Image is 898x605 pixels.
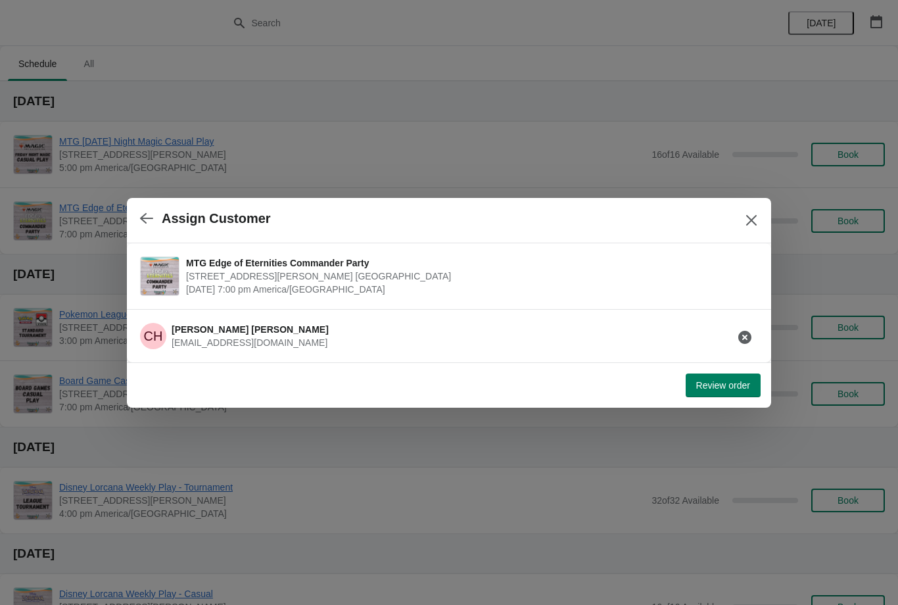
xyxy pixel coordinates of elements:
[740,208,763,232] button: Close
[186,270,751,283] span: [STREET_ADDRESS][PERSON_NAME] [GEOGRAPHIC_DATA]
[172,337,327,348] span: [EMAIL_ADDRESS][DOMAIN_NAME]
[186,283,751,296] span: [DATE] 7:00 pm America/[GEOGRAPHIC_DATA]
[696,380,750,391] span: Review order
[172,324,329,335] span: [PERSON_NAME] [PERSON_NAME]
[141,257,179,295] img: MTG Edge of Eternities Commander Party | 2040 Louetta Rd. Suite I Spring, TX 77388 | September 5 ...
[144,329,163,343] text: CH
[186,256,751,270] span: MTG Edge of Eternities Commander Party
[140,323,166,349] span: Cameron
[162,211,271,226] h2: Assign Customer
[686,374,761,397] button: Review order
